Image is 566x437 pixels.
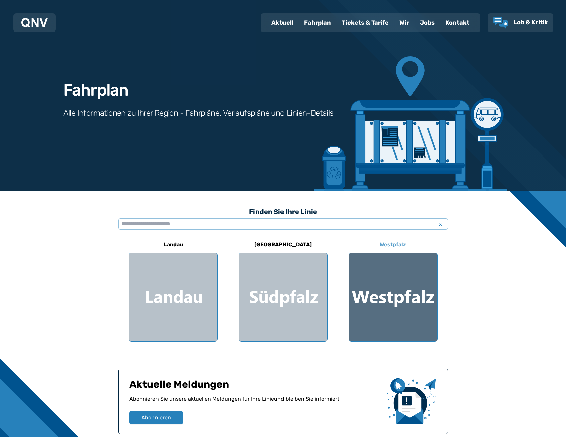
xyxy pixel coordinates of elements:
[394,14,415,32] a: Wir
[266,14,299,32] a: Aktuell
[239,237,328,342] a: [GEOGRAPHIC_DATA] Region Südpfalz
[129,395,381,411] p: Abonnieren Sie unsere aktuellen Meldungen für Ihre Linie und bleiben Sie informiert!
[21,18,48,27] img: QNV Logo
[129,237,218,342] a: Landau Region Landau
[513,19,548,26] span: Lob & Kritik
[141,414,171,422] span: Abonnieren
[129,378,381,395] h1: Aktuelle Meldungen
[377,239,409,250] h6: Westpfalz
[440,14,475,32] a: Kontakt
[252,239,314,250] h6: [GEOGRAPHIC_DATA]
[129,411,183,424] button: Abonnieren
[161,239,186,250] h6: Landau
[436,220,445,228] span: x
[415,14,440,32] a: Jobs
[387,378,437,424] img: newsletter
[21,16,48,29] a: QNV Logo
[349,237,438,342] a: Westpfalz Region Westpfalz
[493,17,548,29] a: Lob & Kritik
[63,82,128,98] h1: Fahrplan
[336,14,394,32] a: Tickets & Tarife
[118,204,448,219] h3: Finden Sie Ihre Linie
[299,14,336,32] a: Fahrplan
[63,108,334,118] h3: Alle Informationen zu Ihrer Region - Fahrpläne, Verlaufspläne und Linien-Details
